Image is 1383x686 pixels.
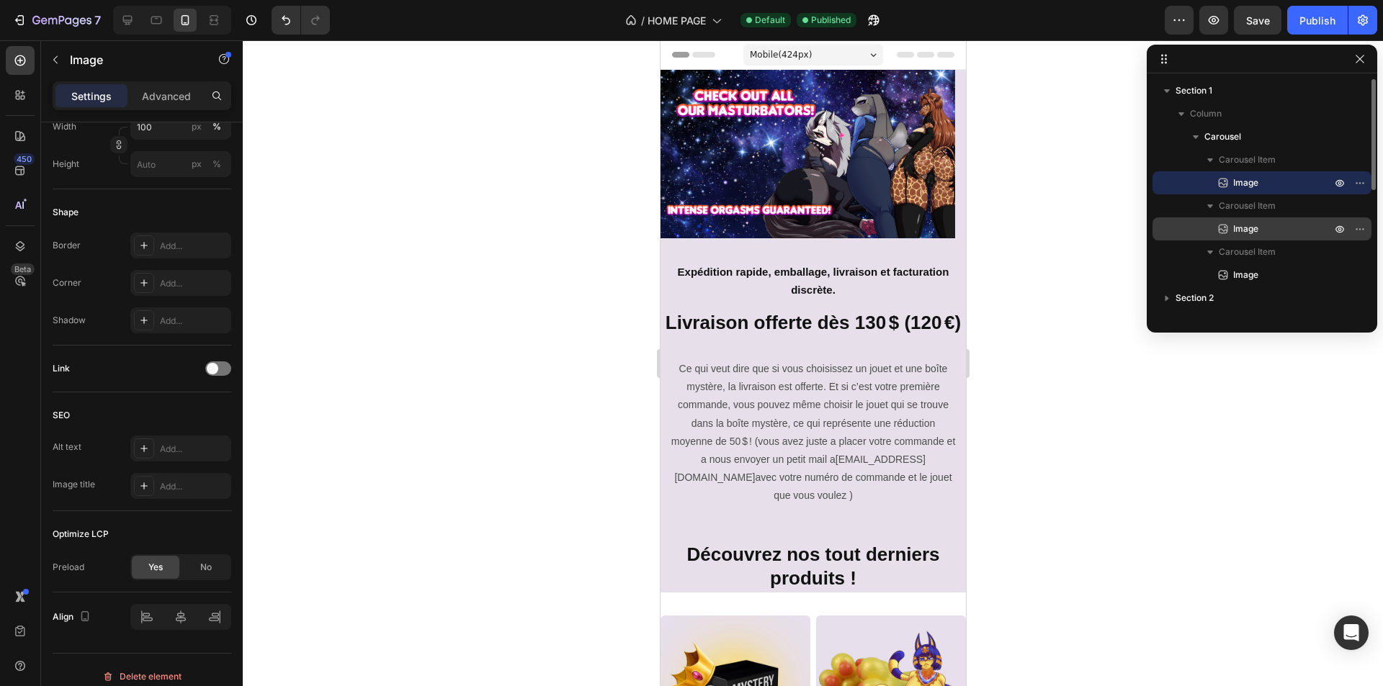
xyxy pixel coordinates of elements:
[1176,314,1214,328] span: Section 3
[6,6,107,35] button: 7
[53,409,70,422] div: SEO
[1176,291,1214,305] span: Section 2
[148,561,163,574] span: Yes
[160,240,228,253] div: Add...
[53,608,94,627] div: Align
[53,478,95,491] div: Image title
[1190,107,1222,121] span: Column
[160,443,228,456] div: Add...
[192,158,202,171] div: px
[1219,245,1276,259] span: Carousel Item
[142,89,191,104] p: Advanced
[188,155,205,173] button: %
[272,6,330,35] div: Undo/Redo
[70,51,192,68] p: Image
[53,528,109,541] div: Optimize LCP
[11,263,35,275] div: Beta
[755,14,785,27] span: Default
[53,206,79,219] div: Shape
[102,668,182,685] div: Delete element
[1233,222,1258,236] span: Image
[212,158,221,171] div: %
[1287,6,1348,35] button: Publish
[1334,615,1369,650] div: Open Intercom Messenger
[130,114,231,140] input: px%
[1233,268,1258,282] span: Image
[53,239,81,252] div: Border
[1219,153,1276,167] span: Carousel Item
[208,155,225,173] button: px
[1176,84,1212,98] span: Section 1
[53,441,81,453] div: Alt text
[1299,13,1335,28] div: Publish
[160,277,228,290] div: Add...
[641,13,645,28] span: /
[53,314,86,327] div: Shadow
[1233,176,1258,190] span: Image
[160,315,228,328] div: Add...
[14,153,35,165] div: 450
[53,158,79,171] label: Height
[53,276,81,289] div: Corner
[53,120,76,133] label: Width
[53,362,70,375] div: Link
[208,118,225,135] button: px
[648,13,706,28] span: HOME PAGE
[1219,199,1276,213] span: Carousel Item
[661,40,966,686] iframe: To enrich screen reader interactions, please activate Accessibility in Grammarly extension settings
[212,120,221,133] div: %
[53,561,84,574] div: Preload
[811,14,851,27] span: Published
[192,120,202,133] div: px
[94,12,101,29] p: 7
[1204,130,1241,144] span: Carousel
[188,118,205,135] button: %
[1246,14,1270,27] span: Save
[1234,6,1281,35] button: Save
[130,151,231,177] input: px%
[200,561,212,574] span: No
[160,480,228,493] div: Add...
[71,89,112,104] p: Settings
